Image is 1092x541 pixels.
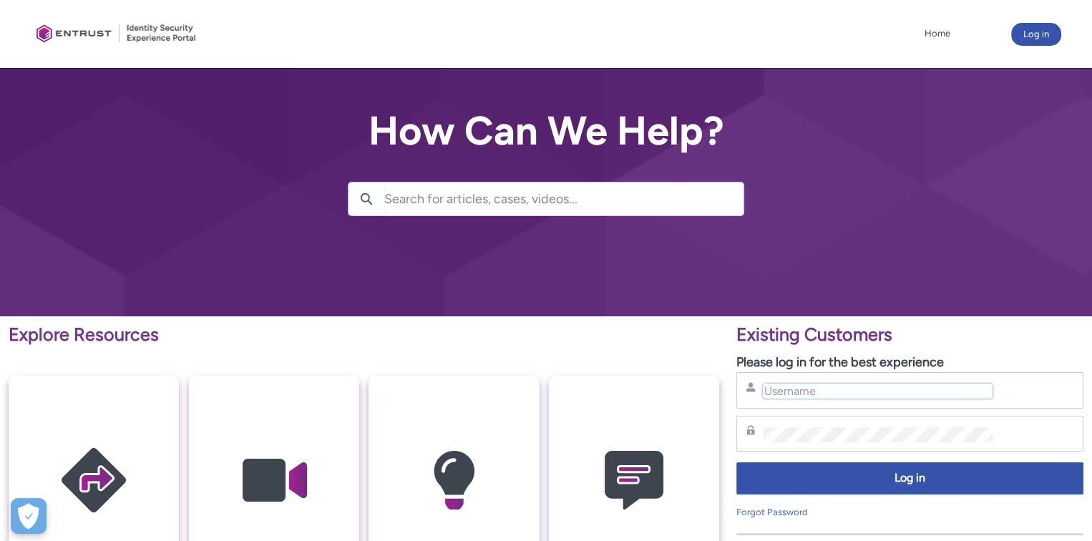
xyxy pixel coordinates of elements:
[384,182,744,215] input: Search for articles, cases, videos...
[763,384,993,399] input: Username
[736,353,1083,372] p: Please log in for the best experience
[1011,23,1061,46] button: Log in
[348,109,744,153] h2: How Can We Help?
[11,498,47,534] div: Cookie Preferences
[11,498,47,534] button: Open Preferences
[736,462,1083,494] button: Log in
[921,23,954,44] a: Home
[348,182,384,215] button: Search
[746,470,1074,487] span: Log in
[736,507,808,517] a: Forgot Password
[736,321,1083,349] p: Existing Customers
[9,321,719,349] p: Explore Resources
